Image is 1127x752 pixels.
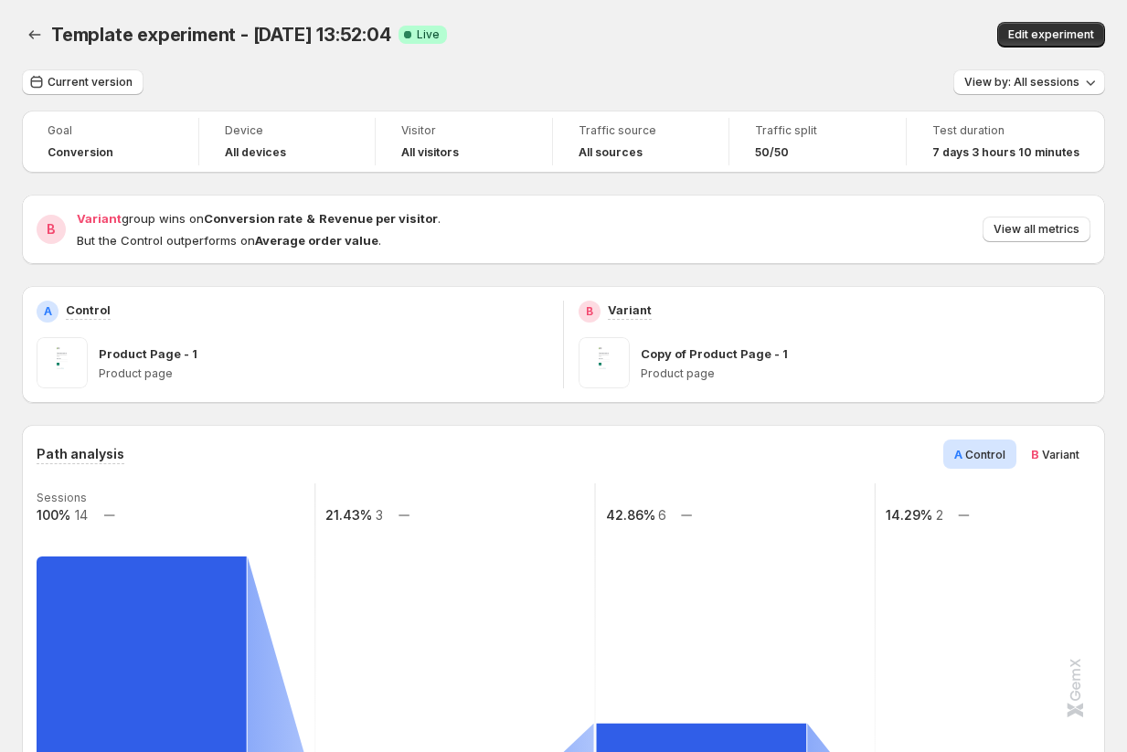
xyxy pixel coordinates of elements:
span: Traffic split [755,123,880,138]
span: Control [965,448,1005,461]
a: Traffic sourceAll sources [579,122,704,162]
text: Sessions [37,491,87,504]
span: Conversion [48,145,113,160]
button: Back [22,22,48,48]
span: Visitor [401,123,526,138]
span: But the Control outperforms on . [77,233,381,248]
button: View by: All sessions [953,69,1105,95]
span: Device [225,123,350,138]
strong: Revenue per visitor [319,211,438,226]
a: GoalConversion [48,122,173,162]
text: 42.86% [606,507,655,523]
a: Traffic split50/50 [755,122,880,162]
span: Variant [1042,448,1079,461]
span: Traffic source [579,123,704,138]
span: Goal [48,123,173,138]
span: Current version [48,75,133,90]
button: Edit experiment [997,22,1105,48]
text: 100% [37,507,70,523]
p: Control [66,301,111,319]
span: Test duration [932,123,1079,138]
span: Live [417,27,440,42]
text: 14.29% [886,507,932,523]
h4: All devices [225,145,286,160]
h4: All sources [579,145,643,160]
text: 3 [376,507,383,523]
button: Current version [22,69,144,95]
p: Variant [608,301,652,319]
h2: B [586,304,593,319]
span: View all metrics [994,222,1079,237]
span: B [1031,447,1039,461]
span: Variant [77,211,122,226]
span: 7 days 3 hours 10 minutes [932,145,1079,160]
text: 14 [75,507,88,523]
img: Copy of Product Page - 1 [579,337,630,388]
img: Product Page - 1 [37,337,88,388]
strong: & [306,211,315,226]
strong: Average order value [255,233,378,248]
text: 6 [658,507,666,523]
a: DeviceAll devices [225,122,350,162]
span: 50/50 [755,145,789,160]
text: 21.43% [325,507,372,523]
a: VisitorAll visitors [401,122,526,162]
strong: Conversion rate [204,211,303,226]
text: 2 [936,507,943,523]
a: Test duration7 days 3 hours 10 minutes [932,122,1079,162]
h2: B [47,220,56,238]
button: View all metrics [983,217,1090,242]
h4: All visitors [401,145,459,160]
p: Product Page - 1 [99,344,197,363]
p: Product page [641,366,1090,381]
span: group wins on . [77,211,441,226]
h2: A [44,304,52,319]
span: A [954,447,962,461]
p: Copy of Product Page - 1 [641,344,788,363]
span: Edit experiment [1008,27,1094,42]
span: View by: All sessions [964,75,1079,90]
p: Product page [99,366,548,381]
span: Template experiment - [DATE] 13:52:04 [51,24,391,46]
h3: Path analysis [37,445,124,463]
